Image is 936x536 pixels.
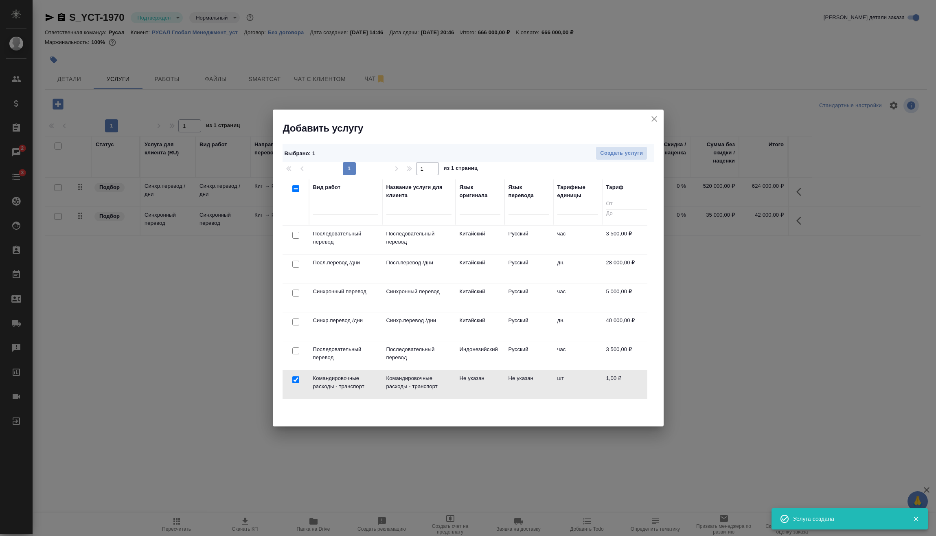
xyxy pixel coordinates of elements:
td: Китайский [456,226,504,254]
td: Русский [504,283,553,312]
p: Командировочные расходы - транспорт [313,374,378,391]
td: Индонезийский [456,341,504,370]
td: час [553,341,602,370]
p: Синхр.перевод /дни [386,316,452,325]
td: шт [553,370,602,399]
td: 3 500,00 ₽ [602,341,651,370]
p: Синхронный перевод [313,288,378,296]
input: От [606,199,647,209]
td: Русский [504,255,553,283]
p: Последовательный перевод [313,230,378,246]
td: 3 500,00 ₽ [602,226,651,254]
td: 28 000,00 ₽ [602,255,651,283]
p: Последовательный перевод [386,230,452,246]
td: Китайский [456,312,504,341]
p: Синхр.перевод /дни [313,316,378,325]
button: Закрыть [908,515,924,523]
span: из 1 страниц [444,163,478,175]
button: close [648,113,660,125]
span: Выбрано : 1 [285,150,316,156]
td: Китайский [456,255,504,283]
p: Последовательный перевод [386,345,452,362]
div: Услуга создана [793,515,901,523]
td: Русский [504,341,553,370]
input: До [606,209,647,219]
span: Создать услуги [600,149,643,158]
td: 5 000,00 ₽ [602,283,651,312]
div: Тариф [606,183,624,191]
td: 1,00 ₽ [602,370,651,399]
h2: Добавить услугу [283,122,664,135]
p: Командировочные расходы - транспорт [386,374,452,391]
td: час [553,226,602,254]
td: час [553,283,602,312]
td: дн. [553,312,602,341]
button: Создать услуги [596,146,647,160]
td: дн. [553,255,602,283]
div: Тарифные единицы [557,183,598,200]
td: 40 000,00 ₽ [602,312,651,341]
p: Посл.перевод /дни [386,259,452,267]
td: Китайский [456,283,504,312]
div: Название услуги для клиента [386,183,452,200]
div: Язык перевода [509,183,549,200]
td: Русский [504,226,553,254]
td: Русский [504,312,553,341]
td: Не указан [456,370,504,399]
td: Не указан [504,370,553,399]
div: Язык оригинала [460,183,500,200]
p: Посл.перевод /дни [313,259,378,267]
div: Вид работ [313,183,341,191]
p: Синхронный перевод [386,288,452,296]
p: Последовательный перевод [313,345,378,362]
